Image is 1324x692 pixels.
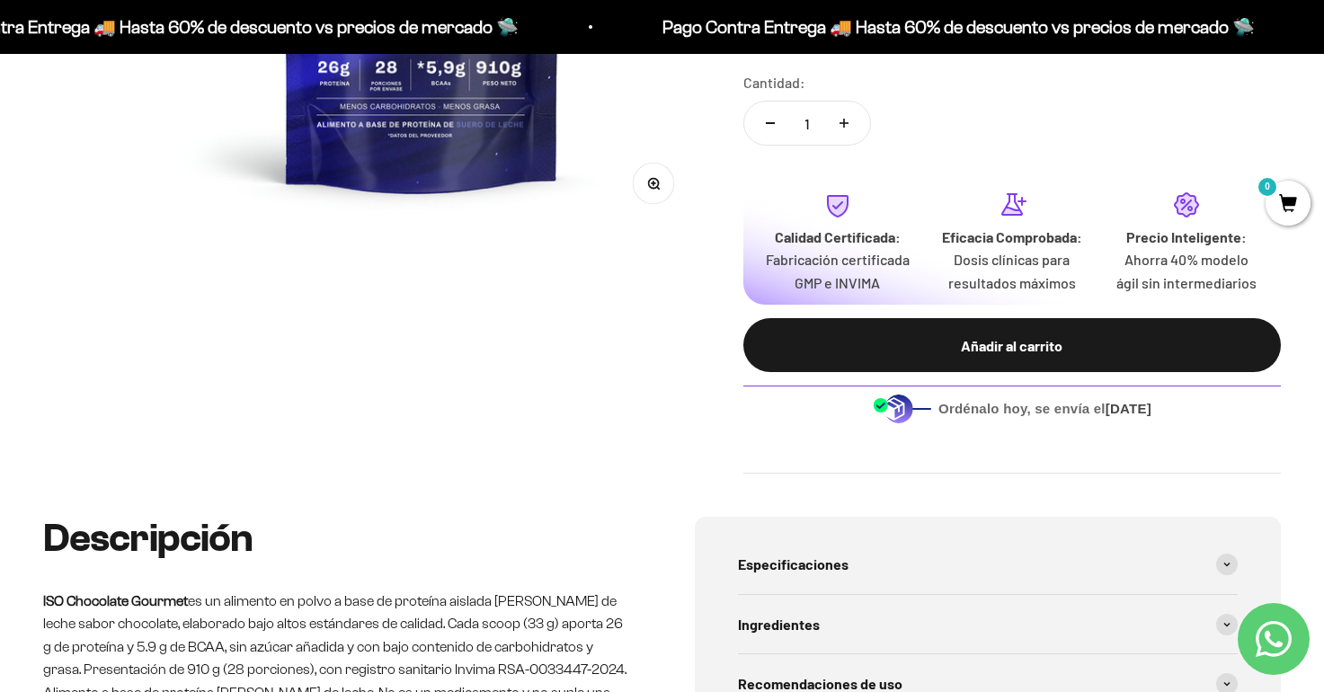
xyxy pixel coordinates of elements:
[743,71,805,94] label: Cantidad:
[743,318,1281,372] button: Añadir al carrito
[765,248,911,294] p: Fabricación certificada GMP e INVIMA
[43,517,630,560] h2: Descripción
[775,228,901,245] strong: Calidad Certificada:
[873,394,931,423] img: Despacho sin intermediarios
[939,248,1085,294] p: Dosis clínicas para resultados máximos
[1257,176,1278,198] mark: 0
[22,138,372,170] div: Más detalles sobre la fecha exacta de entrega.
[779,334,1245,358] div: Añadir al carrito
[818,102,870,145] button: Aumentar cantidad
[43,593,188,608] strong: ISO Chocolate Gourmet
[22,29,372,70] p: ¿Qué te daría la seguridad final para añadir este producto a tu carrito?
[22,85,372,134] div: Un aval de expertos o estudios clínicos en la página.
[738,595,1239,654] summary: Ingredientes
[22,210,372,259] div: La confirmación de la pureza de los ingredientes.
[938,399,1151,419] span: Ordénalo hoy, se envía el
[1106,401,1151,416] b: [DATE]
[1266,195,1311,215] a: 0
[738,535,1239,594] summary: Especificaciones
[598,13,1190,41] p: Pago Contra Entrega 🚚 Hasta 60% de descuento vs precios de mercado 🛸
[294,268,370,298] span: Enviar
[738,613,820,636] span: Ingredientes
[22,174,372,206] div: Un mensaje de garantía de satisfacción visible.
[744,102,796,145] button: Reducir cantidad
[738,553,849,576] span: Especificaciones
[942,228,1082,245] strong: Eficacia Comprobada:
[1126,228,1247,245] strong: Precio Inteligente:
[1114,248,1259,294] p: Ahorra 40% modelo ágil sin intermediarios
[292,268,372,298] button: Enviar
